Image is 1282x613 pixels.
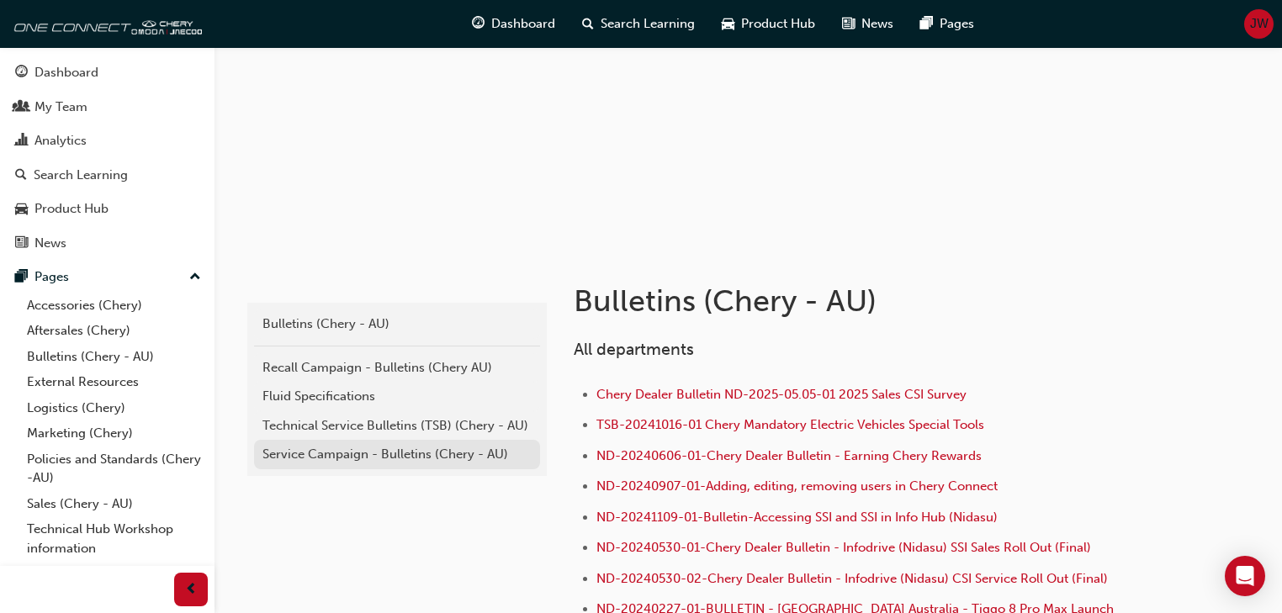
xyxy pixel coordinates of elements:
a: guage-iconDashboard [458,7,569,41]
a: search-iconSearch Learning [569,7,708,41]
span: guage-icon [472,13,485,34]
a: ND-20241109-01-Bulletin-Accessing SSI and SSI in Info Hub (Nidasu) [596,510,998,525]
div: Bulletins (Chery - AU) [262,314,532,334]
span: people-icon [15,100,28,115]
span: Pages [940,14,974,34]
a: News [7,228,208,259]
button: Pages [7,262,208,293]
div: Technical Service Bulletins (TSB) (Chery - AU) [262,416,532,436]
div: Product Hub [34,199,109,219]
a: Bulletins (Chery - AU) [254,309,540,339]
a: Dashboard [7,57,208,88]
a: ND-20240907-01-Adding, editing, removing users in Chery Connect [596,478,998,494]
a: Search Learning [7,160,208,191]
span: All departments [574,340,694,359]
div: Pages [34,267,69,287]
span: up-icon [189,267,201,288]
a: TSB-20241016-01 Chery Mandatory Electric Vehicles Special Tools [596,417,984,432]
a: ND-20240530-02-Chery Dealer Bulletin - Infodrive (Nidasu) CSI Service Roll Out (Final) [596,571,1108,586]
div: News [34,234,66,253]
a: Policies and Standards (Chery -AU) [20,447,208,491]
a: pages-iconPages [907,7,988,41]
div: Analytics [34,131,87,151]
a: External Resources [20,369,208,395]
a: Product Hub [7,193,208,225]
a: car-iconProduct Hub [708,7,829,41]
span: search-icon [15,168,27,183]
span: pages-icon [920,13,933,34]
span: car-icon [15,202,28,217]
a: news-iconNews [829,7,907,41]
a: Chery Dealer Bulletin ND-2025-05.05-01 2025 Sales CSI Survey [596,387,967,402]
a: Service Campaign - Bulletins (Chery - AU) [254,440,540,469]
div: Fluid Specifications [262,387,532,406]
img: oneconnect [8,7,202,40]
a: My Team [7,92,208,123]
a: Bulletins (Chery - AU) [20,344,208,370]
span: JW [1250,14,1269,34]
span: search-icon [582,13,594,34]
span: guage-icon [15,66,28,81]
span: Product Hub [741,14,815,34]
span: News [861,14,893,34]
button: DashboardMy TeamAnalyticsSearch LearningProduct HubNews [7,54,208,262]
span: car-icon [722,13,734,34]
span: prev-icon [185,579,198,600]
a: Technical Service Bulletins (TSB) (Chery - AU) [254,411,540,441]
a: Sales (Chery - AU) [20,491,208,517]
div: Open Intercom Messenger [1225,556,1265,596]
a: Accessories (Chery) [20,293,208,319]
div: Recall Campaign - Bulletins (Chery AU) [262,358,532,378]
span: Dashboard [491,14,555,34]
a: Analytics [7,125,208,156]
span: news-icon [15,236,28,251]
div: Dashboard [34,63,98,82]
a: Aftersales (Chery) [20,318,208,344]
span: Search Learning [601,14,695,34]
button: JW [1244,9,1274,39]
div: My Team [34,98,87,117]
div: Search Learning [34,166,128,185]
h1: Bulletins (Chery - AU) [574,283,1126,320]
a: ND-20240606-01-Chery Dealer Bulletin - Earning Chery Rewards [596,448,982,463]
a: Fluid Specifications [254,382,540,411]
span: chart-icon [15,134,28,149]
span: news-icon [842,13,855,34]
a: Technical Hub Workshop information [20,516,208,561]
a: User changes [20,561,208,587]
a: Logistics (Chery) [20,395,208,421]
span: pages-icon [15,270,28,285]
a: Marketing (Chery) [20,420,208,447]
a: Recall Campaign - Bulletins (Chery AU) [254,353,540,383]
div: Service Campaign - Bulletins (Chery - AU) [262,445,532,464]
a: ND-20240530-01-Chery Dealer Bulletin - Infodrive (Nidasu) SSI Sales Roll Out (Final) [596,540,1091,555]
